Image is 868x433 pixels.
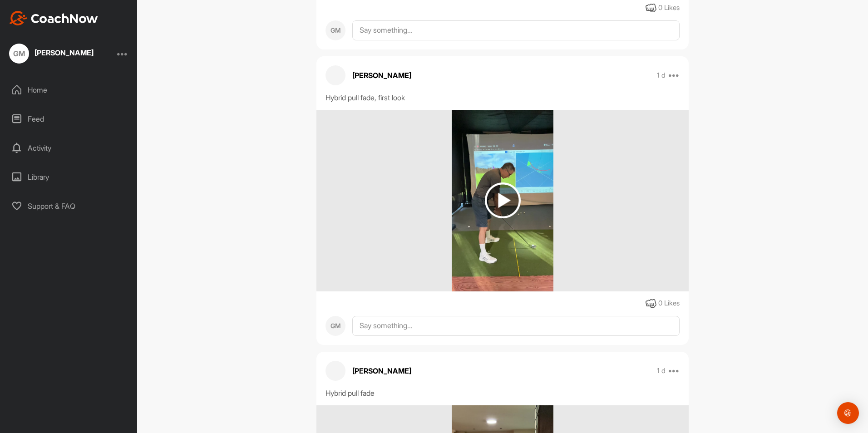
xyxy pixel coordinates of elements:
[658,298,680,309] div: 0 Likes
[657,71,666,80] p: 1 d
[837,402,859,424] div: Open Intercom Messenger
[9,11,98,25] img: CoachNow
[5,195,133,217] div: Support & FAQ
[485,182,521,218] img: play
[657,366,666,375] p: 1 d
[5,79,133,101] div: Home
[9,44,29,64] div: GM
[325,92,680,103] div: Hybrid pull fade, first look
[5,108,133,130] div: Feed
[352,70,411,81] p: [PERSON_NAME]
[352,365,411,376] p: [PERSON_NAME]
[35,49,94,56] div: [PERSON_NAME]
[325,388,680,399] div: Hybrid pull fade
[325,20,345,40] div: GM
[658,3,680,13] div: 0 Likes
[452,110,553,291] img: media
[325,316,345,336] div: GM
[5,137,133,159] div: Activity
[5,166,133,188] div: Library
